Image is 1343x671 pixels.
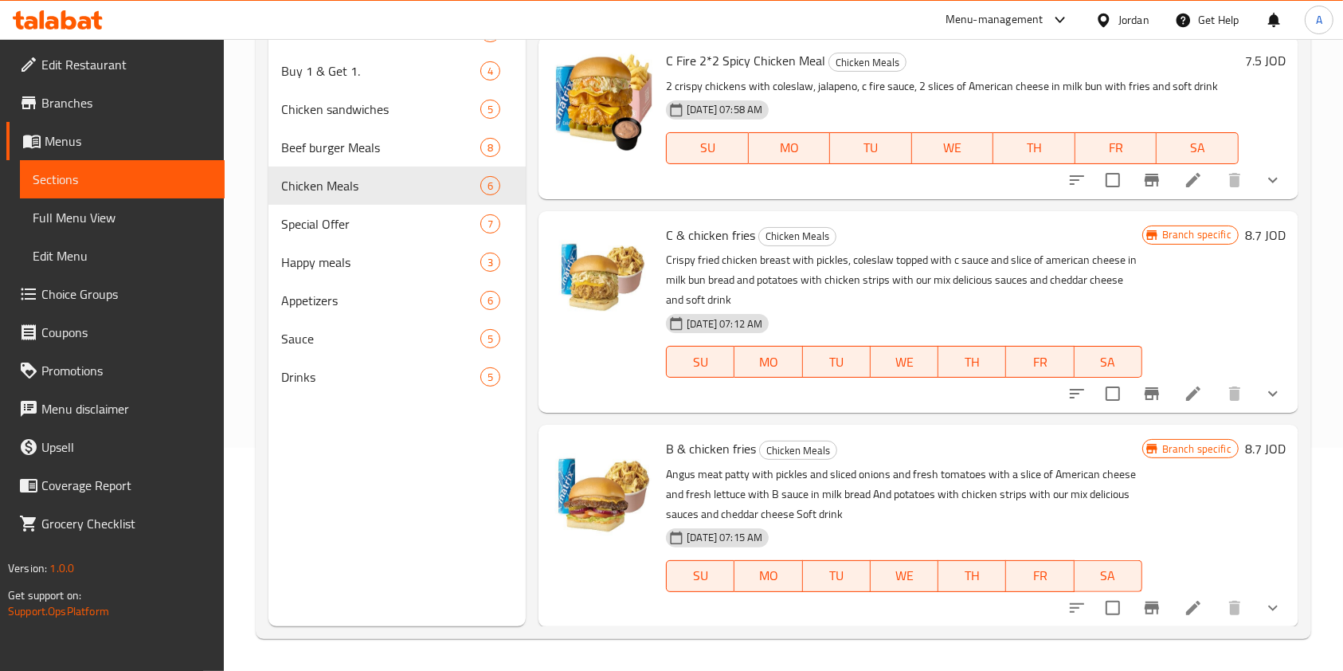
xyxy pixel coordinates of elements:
[1263,384,1282,403] svg: Show Choices
[1163,136,1232,159] span: SA
[1157,132,1239,164] button: SA
[803,346,871,378] button: TU
[1081,564,1136,587] span: SA
[6,45,225,84] a: Edit Restaurant
[268,243,526,281] div: Happy meals3
[1006,560,1074,592] button: FR
[1216,589,1254,627] button: delete
[6,428,225,466] a: Upsell
[1133,589,1171,627] button: Branch-specific-item
[1000,136,1069,159] span: TH
[1245,438,1286,460] h6: 8.7 JOD
[6,504,225,543] a: Grocery Checklist
[268,281,526,320] div: Appetizers6
[8,601,109,622] a: Support.OpsPlatform
[945,351,1000,374] span: TH
[734,560,802,592] button: MO
[281,176,480,195] span: Chicken Meals
[6,122,225,160] a: Menus
[281,214,480,233] div: Special Offer
[480,329,500,348] div: items
[551,49,653,151] img: C Fire 2*2 Spicy Chicken Meal
[836,136,906,159] span: TU
[1081,351,1136,374] span: SA
[809,564,864,587] span: TU
[830,132,912,164] button: TU
[758,227,836,246] div: Chicken Meals
[945,564,1000,587] span: TH
[1075,132,1157,164] button: FR
[281,291,480,310] div: Appetizers
[680,102,769,117] span: [DATE] 07:58 AM
[1263,171,1282,190] svg: Show Choices
[1096,163,1130,197] span: Select to update
[828,53,906,72] div: Chicken Meals
[268,358,526,396] div: Drinks5
[918,136,988,159] span: WE
[1058,161,1096,199] button: sort-choices
[1156,227,1238,242] span: Branch specific
[1316,11,1322,29] span: A
[666,223,755,247] span: C & chicken fries
[480,138,500,157] div: items
[281,367,480,387] span: Drinks
[281,61,480,80] span: Buy 1 & Get 1.
[1058,375,1096,413] button: sort-choices
[946,10,1043,29] div: Menu-management
[760,441,836,460] span: Chicken Meals
[268,167,526,205] div: Chicken Meals6
[481,293,499,308] span: 6
[480,61,500,80] div: items
[1184,384,1203,403] a: Edit menu item
[481,370,499,385] span: 5
[1096,591,1130,625] span: Select to update
[680,530,769,545] span: [DATE] 07:15 AM
[8,585,81,606] span: Get support on:
[281,329,480,348] span: Sauce
[829,53,906,72] span: Chicken Meals
[6,466,225,504] a: Coverage Report
[877,351,932,374] span: WE
[1216,161,1254,199] button: delete
[759,441,837,460] div: Chicken Meals
[1133,375,1171,413] button: Branch-specific-item
[673,136,742,159] span: SU
[33,208,212,227] span: Full Menu View
[1082,136,1151,159] span: FR
[268,7,526,402] nav: Menu sections
[268,128,526,167] div: Beef burger Meals8
[666,132,748,164] button: SU
[755,136,824,159] span: MO
[1058,589,1096,627] button: sort-choices
[481,179,499,194] span: 6
[1184,171,1203,190] a: Edit menu item
[480,367,500,387] div: items
[41,55,212,74] span: Edit Restaurant
[1245,49,1286,72] h6: 7.5 JOD
[480,253,500,272] div: items
[6,275,225,313] a: Choice Groups
[871,560,938,592] button: WE
[1216,375,1254,413] button: delete
[877,564,932,587] span: WE
[20,198,225,237] a: Full Menu View
[666,77,1239,96] p: 2 crispy chickens with coleslaw, jalapeno, c fire sauce, 2 slices of American cheese in milk bun ...
[20,160,225,198] a: Sections
[1184,598,1203,618] a: Edit menu item
[281,100,480,119] div: Chicken sandwiches
[268,205,526,243] div: Special Offer7
[480,100,500,119] div: items
[666,560,734,592] button: SU
[45,131,212,151] span: Menus
[281,253,480,272] div: Happy meals
[1263,598,1282,618] svg: Show Choices
[268,320,526,358] div: Sauce5
[8,558,47,579] span: Version:
[1012,564,1067,587] span: FR
[41,93,212,112] span: Branches
[993,132,1075,164] button: TH
[912,132,994,164] button: WE
[481,64,499,79] span: 4
[1075,560,1142,592] button: SA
